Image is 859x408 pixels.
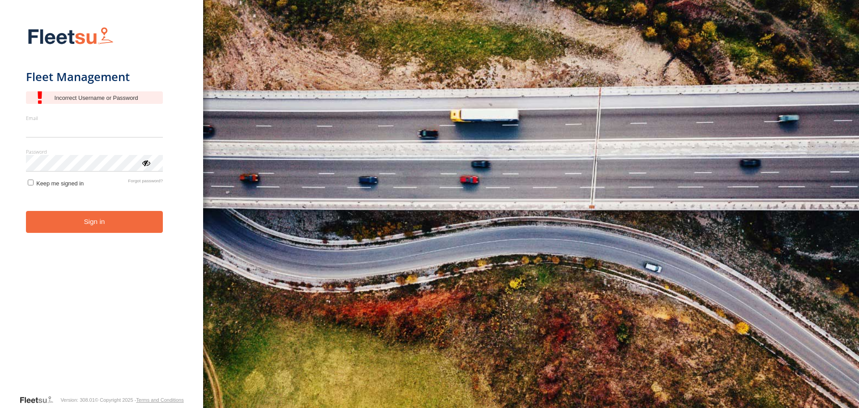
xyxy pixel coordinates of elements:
h1: Fleet Management [26,69,163,84]
form: main [26,21,178,395]
div: © Copyright 2025 - [95,397,184,403]
input: Keep me signed in [28,180,34,185]
div: Version: 308.01 [60,397,94,403]
a: Visit our Website [19,395,60,404]
label: Email [26,115,163,121]
span: Keep me signed in [36,180,84,187]
label: Password [26,148,163,155]
a: Terms and Conditions [136,397,183,403]
button: Sign in [26,211,163,233]
img: Fleetsu [26,25,115,48]
a: Forgot password? [128,178,163,187]
div: ViewPassword [141,158,150,167]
